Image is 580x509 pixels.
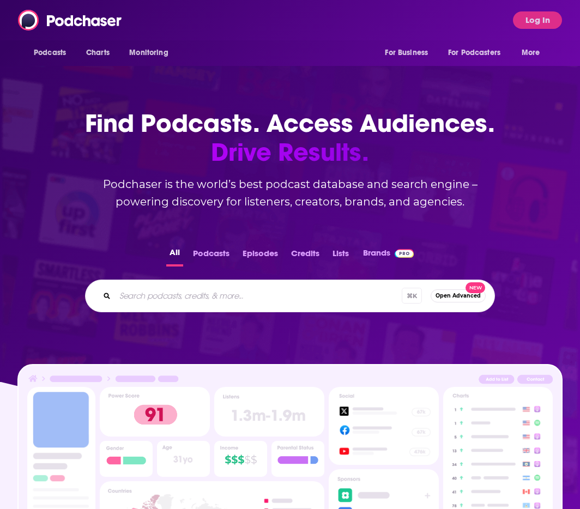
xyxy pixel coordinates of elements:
h2: Podchaser is the world’s best podcast database and search engine – powering discovery for listene... [72,175,508,210]
div: Search podcasts, credits, & more... [85,280,495,312]
img: Podcast Insights Age [157,441,210,477]
button: Open AdvancedNew [431,289,486,302]
button: Credits [288,245,323,266]
button: Lists [329,245,352,266]
span: Monitoring [129,45,168,60]
h2: Keep tabs on how brands invest in podcasts using Podchaser's unique tools for ad tracking, spend ... [72,320,508,355]
span: Drive Results. [72,138,508,167]
button: open menu [514,43,554,63]
img: Podcast Insights Parental Status [271,441,324,477]
img: Podcast Insights Header [27,374,553,387]
span: Open Advanced [436,293,481,299]
img: Podchaser - Follow, Share and Rate Podcasts [18,10,123,31]
input: Search podcasts, credits, & more... [115,287,402,305]
h1: Find Podcasts. Access Audiences. [72,109,508,167]
span: New [466,282,485,294]
img: Podcast Insights Income [214,441,267,477]
span: Podcasts [34,45,66,60]
img: Podcast Socials [329,387,438,464]
span: For Business [385,45,428,60]
img: Podchaser Pro [395,249,414,258]
button: All [166,245,183,266]
button: open menu [441,43,516,63]
img: Podcast Insights Power score [100,387,210,437]
span: Charts [86,45,110,60]
button: open menu [377,43,442,63]
button: open menu [122,43,182,63]
button: Episodes [239,245,281,266]
button: open menu [26,43,80,63]
img: Podcast Insights Gender [100,441,153,477]
img: Podcast Insights Listens [214,387,324,437]
button: Podcasts [190,245,233,266]
a: Charts [79,43,116,63]
button: Log In [513,11,562,29]
span: ⌘ K [402,288,422,304]
span: For Podcasters [448,45,500,60]
a: BrandsPodchaser Pro [363,245,414,266]
span: More [522,45,540,60]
